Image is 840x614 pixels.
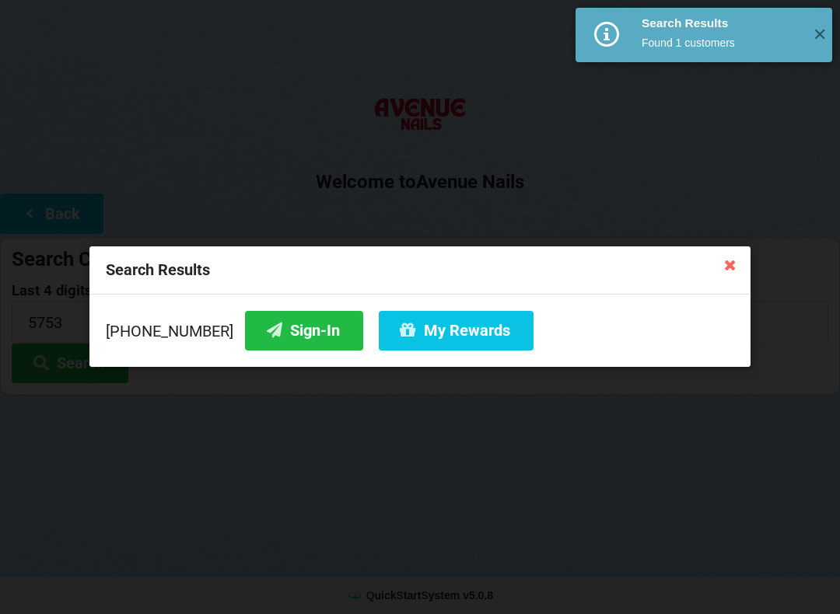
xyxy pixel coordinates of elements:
button: Sign-In [245,311,363,351]
div: [PHONE_NUMBER] [106,311,734,351]
div: Found 1 customers [642,35,801,51]
button: My Rewards [379,311,534,351]
div: Search Results [89,246,751,295]
div: Search Results [642,16,801,31]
